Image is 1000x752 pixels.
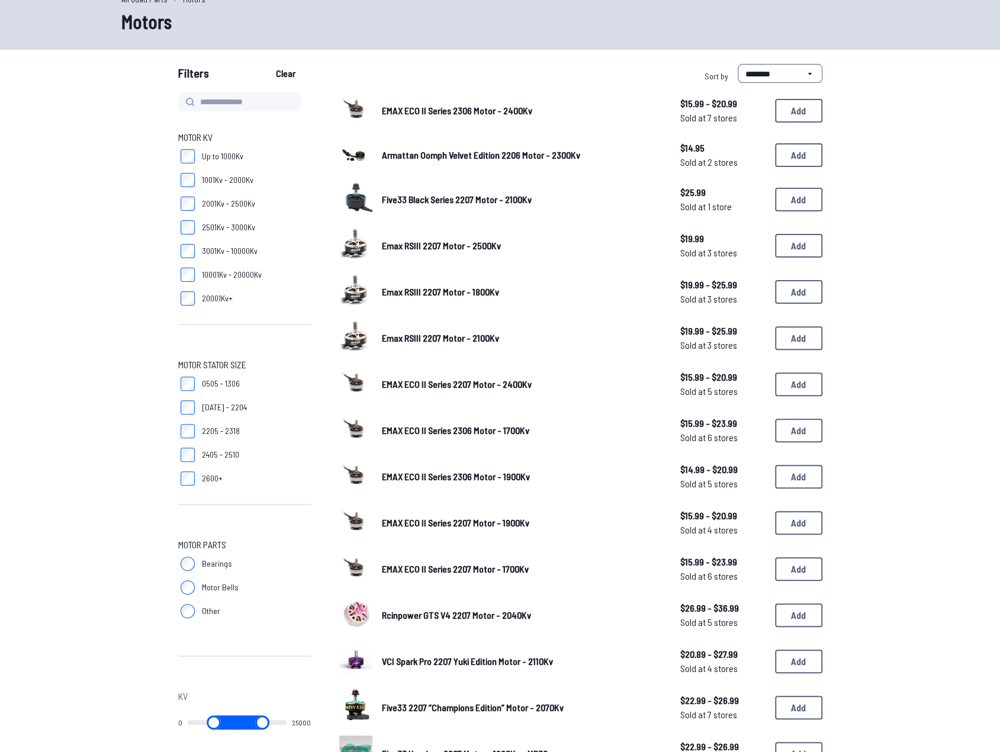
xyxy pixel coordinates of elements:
[382,285,661,299] a: Emax RSIII 2207 Motor - 1800Kv
[339,458,372,495] a: image
[680,246,766,260] span: Sold at 3 stores
[775,465,822,489] button: Add
[202,378,240,390] span: 0505 - 1306
[680,430,766,445] span: Sold at 6 stores
[680,141,766,155] span: $14.95
[680,338,766,352] span: Sold at 3 stores
[382,378,532,390] span: EMAX ECO II Series 2207 Motor - 2400Kv
[680,278,766,292] span: $19.99 - $25.99
[382,608,661,622] a: Rcinpower GTS V4 2207 Motor - 2040Kv
[202,558,232,570] span: Bearings
[382,239,661,253] a: Emax RSIII 2207 Motor - 2500Kv
[202,581,239,593] span: Motor Bells
[339,643,372,676] img: image
[339,227,372,264] a: image
[382,423,661,438] a: EMAX ECO II Series 2306 Motor - 1700Kv
[680,416,766,430] span: $15.99 - $23.99
[181,244,195,258] input: 3001Kv - 10000Kv
[382,240,501,251] span: Emax RSIII 2207 Motor - 2500Kv
[382,517,529,528] span: EMAX ECO II Series 2207 Motor - 1900Kv
[382,286,499,297] span: Emax RSIII 2207 Motor - 1800Kv
[680,615,766,629] span: Sold at 5 stores
[382,192,661,207] a: Five33 Black Series 2207 Motor - 2100Kv
[738,64,822,83] select: Sort by
[181,268,195,282] input: 10001Kv - 20000Kv
[339,597,372,634] a: image
[382,516,661,530] a: EMAX ECO II Series 2207 Motor - 1900Kv
[181,197,195,211] input: 2001Kv - 2500Kv
[181,377,195,391] input: 0505 - 1306
[339,597,372,630] img: image
[775,234,822,258] button: Add
[382,700,661,715] a: Five33 2207 “Champions Edition” Motor - 2070Kv
[178,130,213,144] span: Motor KV
[339,366,372,399] img: image
[680,523,766,537] span: Sold at 4 stores
[339,684,372,728] img: image
[202,269,262,281] span: 10001Kv - 20000Kv
[680,324,766,338] span: $19.99 - $25.99
[680,384,766,399] span: Sold at 5 stores
[339,504,372,538] img: image
[680,693,766,708] span: $22.99 - $26.99
[202,293,233,304] span: 20001Kv+
[339,412,372,445] img: image
[680,370,766,384] span: $15.99 - $20.99
[181,448,195,462] input: 2405 - 2510
[382,194,532,205] span: Five33 Black Series 2207 Motor - 2100Kv
[202,198,255,210] span: 2001Kv - 2500Kv
[382,702,564,713] span: Five33 2207 “Champions Edition” Motor - 2070Kv
[339,144,372,166] img: image
[202,221,255,233] span: 2501Kv - 3000Kv
[339,412,372,449] a: image
[680,185,766,200] span: $25.99
[382,149,580,160] span: Armattan Oomph Velvet Edition 2206 Motor - 2300Kv
[680,601,766,615] span: $26.99 - $36.99
[775,511,822,535] button: Add
[339,227,372,261] img: image
[339,274,372,307] img: image
[382,562,661,576] a: EMAX ECO II Series 2207 Motor - 1700Kv
[339,181,372,214] img: image
[382,563,529,574] span: EMAX ECO II Series 2207 Motor - 1700Kv
[775,372,822,396] button: Add
[266,64,306,83] button: Clear
[382,655,553,667] span: VCI Spark Pro 2207 Yuki Edition Motor - 2110Kv
[178,718,182,727] output: 0
[202,605,220,617] span: Other
[382,654,661,669] a: VCI Spark Pro 2207 Yuki Edition Motor - 2110Kv
[775,326,822,350] button: Add
[775,143,822,167] button: Add
[339,458,372,491] img: image
[680,708,766,722] span: Sold at 7 stores
[202,150,243,162] span: Up to 1000Kv
[680,462,766,477] span: $14.99 - $20.99
[680,200,766,214] span: Sold at 1 store
[292,718,311,727] output: 25000
[680,647,766,661] span: $20.89 - $27.99
[178,689,188,703] span: Kv
[181,557,195,571] input: Bearings
[680,111,766,125] span: Sold at 7 stores
[339,643,372,680] a: image
[181,149,195,163] input: Up to 1000Kv
[382,609,531,621] span: Rcinpower GTS V4 2207 Motor - 2040Kv
[382,332,499,343] span: Emax RSIII 2207 Motor - 2100Kv
[202,473,223,484] span: 2600+
[775,696,822,719] button: Add
[339,504,372,541] a: image
[202,425,240,437] span: 2205 - 2318
[680,155,766,169] span: Sold at 2 stores
[121,7,879,36] h1: Motors
[775,557,822,581] button: Add
[178,538,226,552] span: Motor Parts
[680,569,766,583] span: Sold at 6 stores
[181,173,195,187] input: 1001Kv - 2000Kv
[339,320,372,356] a: image
[339,181,372,218] a: image
[178,358,246,372] span: Motor Stator Size
[382,425,529,436] span: EMAX ECO II Series 2306 Motor - 1700Kv
[339,139,372,172] a: image
[181,220,195,234] input: 2501Kv - 3000Kv
[382,105,532,116] span: EMAX ECO II Series 2306 Motor - 2400Kv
